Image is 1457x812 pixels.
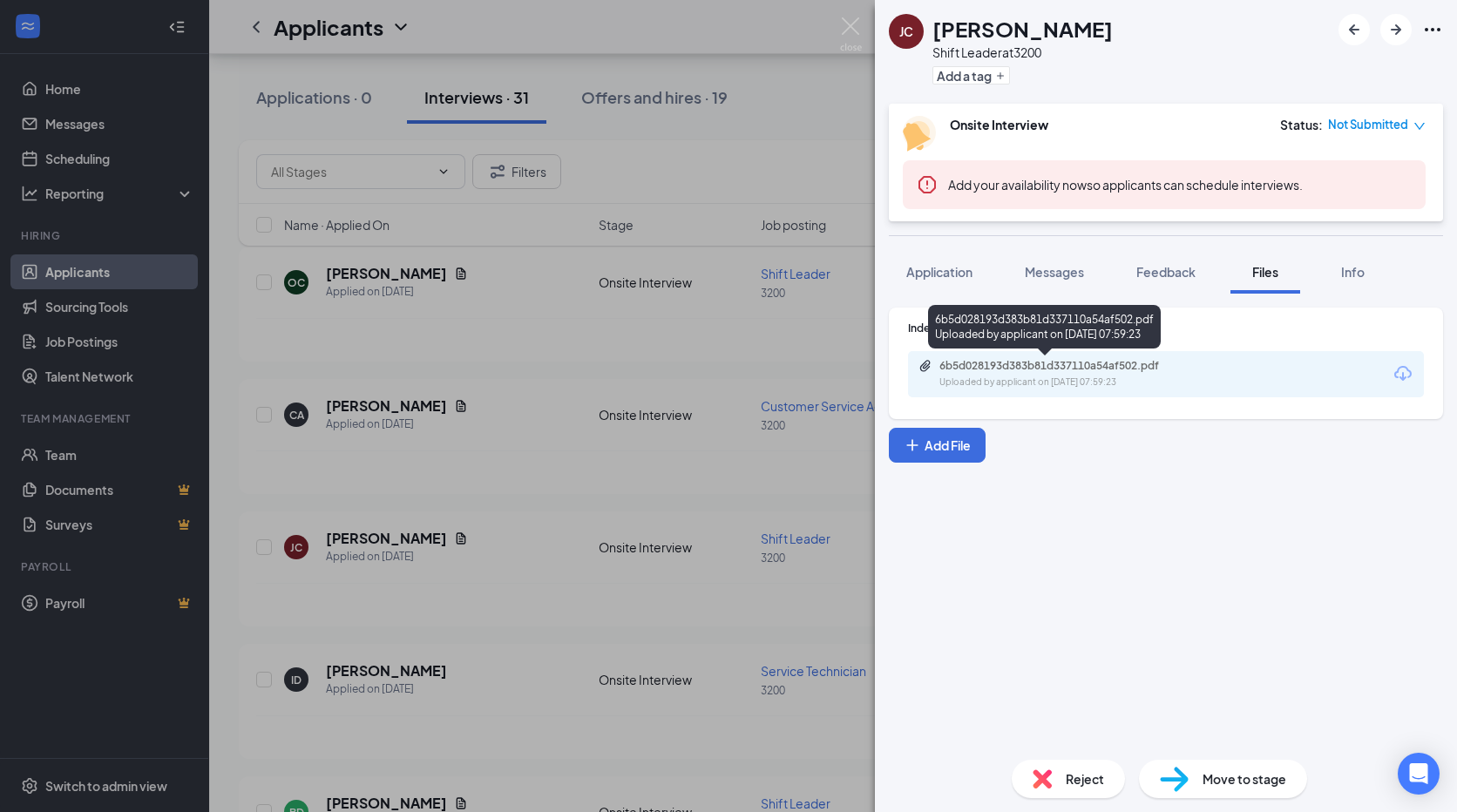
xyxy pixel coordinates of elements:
[917,174,938,195] svg: Error
[1280,116,1323,133] div: Status :
[1380,14,1412,45] button: ArrowRight
[932,66,1010,85] button: PlusAdd a tag
[889,428,986,463] button: Add FilePlus
[995,71,1006,81] svg: Plus
[1338,14,1370,45] button: ArrowLeftNew
[1025,264,1084,280] span: Messages
[1344,19,1365,40] svg: ArrowLeftNew
[948,176,1087,193] button: Add your availability now
[918,359,932,373] svg: Paperclip
[908,321,1424,335] div: Indeed Resume
[932,14,1113,44] h1: [PERSON_NAME]
[1136,264,1196,280] span: Feedback
[932,44,1113,61] div: Shift Leader at 3200
[1341,264,1365,280] span: Info
[939,359,1183,373] div: 6b5d028193d383b81d337110a54af502.pdf
[1398,753,1440,795] div: Open Intercom Messenger
[1393,363,1413,384] svg: Download
[918,359,1201,389] a: Paperclip6b5d028193d383b81d337110a54af502.pdfUploaded by applicant on [DATE] 07:59:23
[948,177,1303,193] span: so applicants can schedule interviews.
[1328,116,1408,133] span: Not Submitted
[906,264,972,280] span: Application
[904,436,921,454] svg: Plus
[1422,19,1443,40] svg: Ellipses
[928,305,1161,348] div: 6b5d028193d383b81d337110a54af502.pdf Uploaded by applicant on [DATE] 07:59:23
[899,23,913,40] div: JC
[950,117,1048,132] b: Onsite Interview
[1066,769,1104,788] span: Reject
[1203,769,1286,788] span: Move to stage
[1252,264,1278,280] span: Files
[1413,120,1426,132] span: down
[1386,19,1406,40] svg: ArrowRight
[939,376,1201,389] div: Uploaded by applicant on [DATE] 07:59:23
